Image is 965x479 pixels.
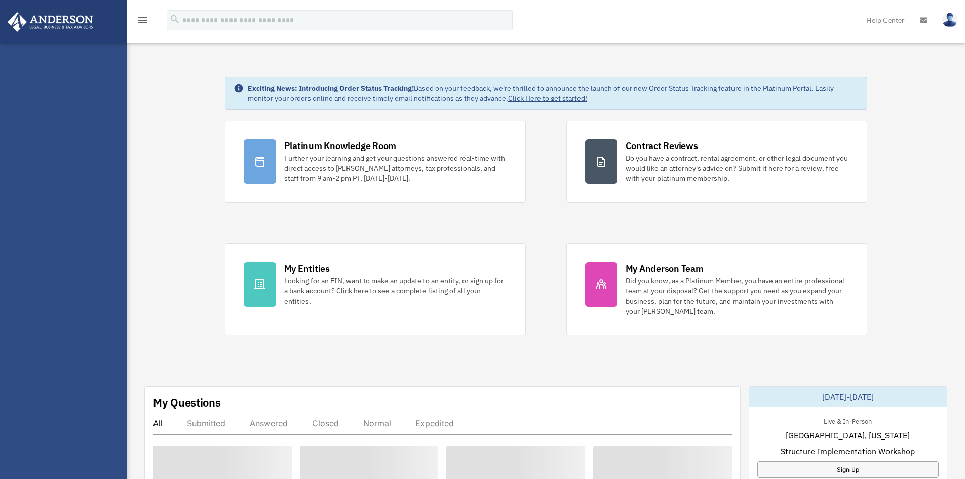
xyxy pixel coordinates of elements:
a: Click Here to get started! [508,94,587,103]
div: Did you know, as a Platinum Member, you have an entire professional team at your disposal? Get th... [626,276,848,316]
div: My Anderson Team [626,262,704,275]
a: My Entities Looking for an EIN, want to make an update to an entity, or sign up for a bank accoun... [225,243,526,335]
div: Normal [363,418,391,428]
img: User Pic [942,13,957,27]
i: menu [137,14,149,26]
div: [DATE]-[DATE] [749,387,947,407]
i: search [169,14,180,25]
div: Live & In-Person [816,415,880,426]
span: [GEOGRAPHIC_DATA], [US_STATE] [786,429,910,441]
div: Contract Reviews [626,139,698,152]
strong: Exciting News: Introducing Order Status Tracking! [248,84,414,93]
div: Further your learning and get your questions answered real-time with direct access to [PERSON_NAM... [284,153,507,183]
img: Anderson Advisors Platinum Portal [5,12,96,32]
a: menu [137,18,149,26]
a: My Anderson Team Did you know, as a Platinum Member, you have an entire professional team at your... [566,243,867,335]
div: My Questions [153,395,221,410]
span: Structure Implementation Workshop [781,445,915,457]
div: All [153,418,163,428]
div: Based on your feedback, we're thrilled to announce the launch of our new Order Status Tracking fe... [248,83,859,103]
a: Platinum Knowledge Room Further your learning and get your questions answered real-time with dire... [225,121,526,203]
div: Do you have a contract, rental agreement, or other legal document you would like an attorney's ad... [626,153,848,183]
div: Platinum Knowledge Room [284,139,397,152]
a: Sign Up [757,461,939,478]
a: Contract Reviews Do you have a contract, rental agreement, or other legal document you would like... [566,121,867,203]
div: Answered [250,418,288,428]
div: Closed [312,418,339,428]
div: Looking for an EIN, want to make an update to an entity, or sign up for a bank account? Click her... [284,276,507,306]
div: Expedited [415,418,454,428]
div: My Entities [284,262,330,275]
div: Submitted [187,418,225,428]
